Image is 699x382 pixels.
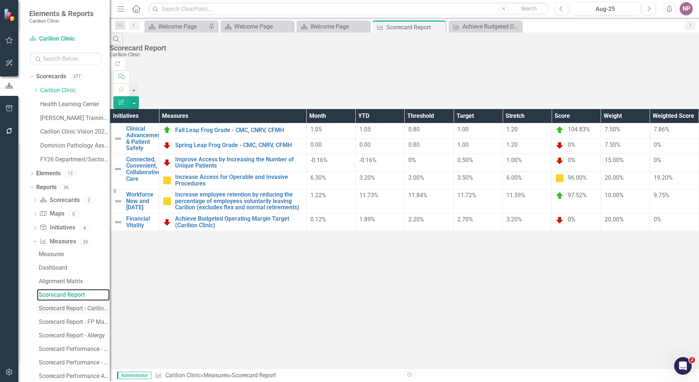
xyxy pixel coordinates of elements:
[310,192,326,199] span: 1.22%
[222,22,292,31] a: Welcome Page
[64,171,76,177] div: 13
[310,157,328,164] span: -0.16%
[165,372,201,379] a: Carilion Clinic
[310,22,368,31] div: Welcome Page
[310,141,322,148] span: 0.00
[689,357,695,363] span: 2
[126,216,155,228] a: Financial Vitality
[568,192,587,199] span: 97.52%
[159,189,307,213] td: Double-Click to Edit Right Click for Context Menu
[4,8,17,21] img: ClearPoint Strategy
[555,191,564,200] img: On Target
[506,216,522,223] span: 3.20%
[680,2,693,15] button: NP
[70,74,84,80] div: 377
[37,276,110,287] a: Alignment Matrix
[37,330,110,341] a: Scorecard Report - Allergy
[39,251,110,258] div: Measures
[39,196,79,205] a: Scorecards
[234,22,292,31] div: Welcome Page
[568,157,575,164] span: 0%
[359,192,378,199] span: 11.73%
[114,218,122,226] img: Not Defined
[359,126,371,133] span: 1.05
[654,126,669,133] span: 7.86%
[573,5,638,14] div: Aug-25
[386,23,444,32] div: Scorecard Report
[40,100,110,109] a: Health Learning Center
[568,141,575,148] span: 0%
[60,184,72,190] div: 36
[204,372,229,379] a: Measures
[80,239,91,245] div: 26
[555,156,564,165] img: Below Plan
[605,216,624,223] span: 20.00%
[37,303,110,314] a: Scorecard Report - Carilion Clinic
[457,174,473,181] span: 3.50%
[163,218,171,226] img: Below Plan
[310,174,326,181] span: 6.30%
[457,192,476,199] span: 11.72%
[654,141,661,148] span: 0%
[159,172,307,189] td: Double-Click to Edit Right Click for Context Menu
[39,346,110,352] div: Scorecard Performance - ALL Training Module
[555,126,564,134] img: On Target
[114,134,122,143] img: Not Defined
[359,141,371,148] span: 0.00
[408,157,416,164] span: 0%
[40,156,110,164] a: FY26 Department/Section Example Scorecard
[159,213,307,231] td: Double-Click to Edit Right Click for Context Menu
[39,332,110,339] div: Scorecard Report - Allergy
[506,157,522,164] span: 1.00%
[39,359,110,366] div: Scorecard Performance - Providers
[114,165,122,173] img: Not Defined
[163,197,171,206] img: Caution
[506,174,522,181] span: 6.00%
[148,3,549,15] input: Search ClearPoint...
[29,9,94,18] span: Elements & Reports
[408,216,424,223] span: 2.20%
[555,216,564,224] img: Below Plan
[310,216,326,223] span: 0.12%
[175,142,303,149] a: Spring Leap Frog Grade - CMC, CNRV, CFMH
[163,126,171,134] img: On Target
[175,127,303,134] a: Fall Leap Frog Grade - CMC, CNRV, CFMH
[36,169,61,178] a: Elements
[29,52,102,65] input: Search Below...
[457,216,473,223] span: 2.70%
[159,123,307,139] td: Double-Click to Edit Right Click for Context Menu
[506,126,518,133] span: 1.20
[163,158,171,167] img: Below Plan
[39,237,76,246] a: Measures
[408,192,427,199] span: 11.84%
[506,141,518,148] span: 1.20
[29,18,94,24] small: Carilion Clinic
[457,126,469,133] span: 1.00
[175,216,303,228] a: Achieve Budgeted Operating Margin Target (Carilion Clinic)
[110,44,695,52] div: Scorecard Report
[110,213,159,231] td: Double-Click to Edit Right Click for Context Menu
[570,2,640,15] button: Aug-25
[117,372,151,379] span: Administrator
[40,142,110,150] a: Dominion Pathology Associates
[555,174,564,183] img: Caution
[506,192,525,199] span: 11.59%
[605,192,624,199] span: 10.00%
[126,156,161,182] a: Connected, Convenient, Collaborative Care
[155,371,399,380] div: » »
[37,343,110,355] a: Scorecard Performance - ALL Training Module
[511,4,547,14] button: Search
[114,197,122,206] img: Not Defined
[39,373,110,379] div: Scorecard Performance ALL - Clinic, Department/Section, & Provider
[232,372,276,379] div: Scorecard Report
[408,141,420,148] span: 0.80
[126,191,155,211] a: Workforce Now and [DATE]
[298,22,368,31] a: Welcome Page
[408,174,424,181] span: 2.00%
[39,292,110,298] div: Scorecard Report
[68,211,80,217] div: 0
[555,141,564,150] img: Below Plan
[39,224,75,232] a: Initiatives
[36,183,57,192] a: Reports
